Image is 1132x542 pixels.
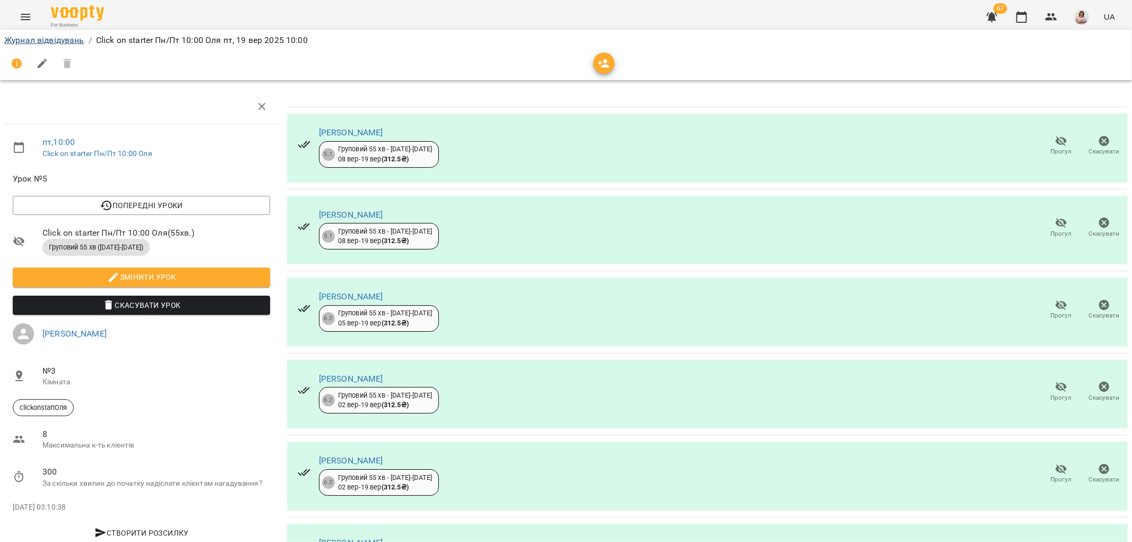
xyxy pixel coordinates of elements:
div: Груповий 55 хв - [DATE]-[DATE] 02 вер - 19 вер [338,391,432,410]
button: Скасувати [1083,131,1126,161]
p: Click on starter Пн/Пт 10:00 Оля пт, 19 вер 2025 10:00 [96,34,308,47]
a: [PERSON_NAME] [319,210,383,220]
a: Click on starter Пн/Пт 10:00 Оля [42,149,152,158]
span: Груповий 55 хв ([DATE]-[DATE]) [42,243,150,252]
span: Прогул [1051,475,1072,484]
a: [PERSON_NAME] [319,374,383,384]
div: Груповий 55 хв - [DATE]-[DATE] 08 вер - 19 вер [338,227,432,246]
a: [PERSON_NAME] [319,127,383,137]
span: Скасувати [1089,475,1120,484]
span: Скасувати [1089,229,1120,238]
span: 8 [42,428,270,441]
b: ( 312.5 ₴ ) [382,155,409,163]
button: Прогул [1040,213,1083,243]
p: Кімната [42,377,270,388]
span: Прогул [1051,311,1072,320]
span: For Business [51,22,104,29]
div: Груповий 55 хв - [DATE]-[DATE] 05 вер - 19 вер [338,308,432,328]
b: ( 312.5 ₴ ) [382,319,409,327]
span: Прогул [1051,393,1072,402]
div: Груповий 55 хв - [DATE]-[DATE] 08 вер - 19 вер [338,144,432,164]
div: 6.2 [322,312,335,325]
span: Створити розсилку [17,527,266,539]
p: Максимальна к-ть клієнтів [42,440,270,451]
span: Попередні уроки [21,199,262,212]
span: Прогул [1051,147,1072,156]
button: Скасувати [1083,213,1126,243]
a: пт , 10:00 [42,137,75,147]
div: 6.2 [322,476,335,489]
span: UA [1104,11,1115,22]
span: 300 [42,466,270,478]
a: [PERSON_NAME] [42,329,107,339]
span: Click on starter Пн/Пт 10:00 Оля ( 55 хв. ) [42,227,270,239]
button: Прогул [1040,295,1083,325]
a: [PERSON_NAME] [319,455,383,466]
button: Прогул [1040,377,1083,407]
button: Прогул [1040,131,1083,161]
b: ( 312.5 ₴ ) [382,237,409,245]
span: 67 [993,3,1007,14]
button: Прогул [1040,459,1083,489]
p: За скільки хвилин до початку надіслати клієнтам нагадування? [42,478,270,489]
li: / [89,34,92,47]
button: Скасувати [1083,377,1126,407]
img: Voopty Logo [51,5,104,21]
a: [PERSON_NAME] [319,291,383,302]
b: ( 312.5 ₴ ) [382,483,409,491]
div: 5.1 [322,148,335,161]
button: Змінити урок [13,268,270,287]
span: Скасувати [1089,393,1120,402]
a: Журнал відвідувань [4,35,84,45]
span: Скасувати [1089,311,1120,320]
span: Скасувати Урок [21,299,262,312]
p: [DATE] 03:10:38 [13,502,270,513]
span: clickonstartОля [13,403,73,412]
div: clickonstartОля [13,399,74,416]
button: Скасувати [1083,459,1126,489]
div: 5.1 [322,230,335,243]
span: Скасувати [1089,147,1120,156]
span: №3 [42,365,270,377]
span: Змінити урок [21,271,262,283]
button: Скасувати Урок [13,296,270,315]
b: ( 312.5 ₴ ) [382,401,409,409]
button: Menu [13,4,38,30]
span: Прогул [1051,229,1072,238]
span: Урок №5 [13,173,270,185]
img: a9a10fb365cae81af74a091d218884a8.jpeg [1074,10,1089,24]
div: Груповий 55 хв - [DATE]-[DATE] 02 вер - 19 вер [338,473,432,493]
button: UA [1100,7,1119,27]
button: Попередні уроки [13,196,270,215]
div: 6.2 [322,394,335,407]
nav: breadcrumb [4,34,1128,47]
button: Скасувати [1083,295,1126,325]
